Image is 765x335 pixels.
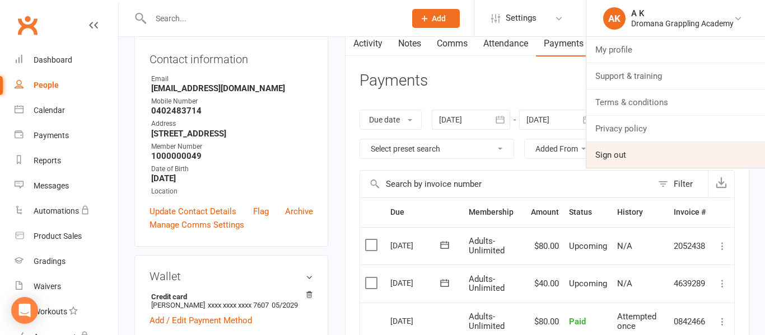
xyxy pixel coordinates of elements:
span: 05/2029 [272,301,298,309]
div: Mobile Number [151,96,313,107]
h3: Wallet [150,270,313,282]
div: Calendar [34,106,65,115]
a: Waivers [15,274,118,299]
a: Dashboard [15,48,118,73]
div: Member Number [151,141,313,152]
a: Privacy policy [586,116,765,141]
div: A K [631,8,734,18]
strong: 0402483714 [151,106,313,116]
th: Due [385,198,464,227]
div: Date of Birth [151,164,313,174]
div: Reports [34,156,61,165]
div: Email [151,74,313,84]
span: Settings [506,6,537,31]
a: Activity [346,31,390,56]
a: Gradings [15,249,118,274]
strong: 1000000049 [151,151,313,161]
span: Add [432,14,446,23]
a: Update Contact Details [150,205,236,218]
div: Filter [674,177,693,191]
span: N/A [617,279,632,289]
a: Sign out [586,142,765,168]
div: Product Sales [34,232,82,240]
div: Payments [34,131,69,140]
span: Adults- Unlimited [469,236,505,256]
td: $80.00 [526,227,564,265]
input: Search... [147,11,398,26]
span: xxxx xxxx xxxx 7607 [208,301,269,309]
strong: Credit card [151,292,307,301]
div: Waivers [34,282,61,291]
strong: [EMAIL_ADDRESS][DOMAIN_NAME] [151,83,313,93]
a: Reports [15,148,118,173]
a: My profile [586,37,765,63]
a: Attendance [475,31,536,56]
div: Open Intercom Messenger [11,297,38,324]
div: [DATE] [390,312,442,329]
a: Notes [390,31,429,56]
div: Address [151,119,313,129]
a: Payments [15,123,118,148]
a: Flag [253,205,269,218]
a: Archive [285,205,313,218]
a: Add / Edit Payment Method [150,314,252,327]
a: Product Sales [15,224,118,249]
a: Automations [15,199,118,224]
div: Location [151,186,313,197]
div: Automations [34,206,79,215]
a: Comms [429,31,475,56]
td: 4639289 [669,265,711,303]
button: Filter [652,171,708,197]
strong: [STREET_ADDRESS] [151,129,313,139]
th: Amount [526,198,564,227]
a: Manage Comms Settings [150,218,244,232]
span: Paid [569,317,586,327]
span: Adults- Unlimited [469,274,505,294]
span: Upcoming [569,241,607,251]
div: AK [603,7,626,30]
span: Attempted once [617,312,656,331]
span: N/A [617,241,632,251]
span: Adults- Unlimited [469,312,505,331]
a: People [15,73,118,98]
a: Payments [536,31,591,56]
th: History [612,198,669,227]
div: People [34,81,59,89]
a: Workouts [15,299,118,324]
input: Search by invoice number [360,171,652,197]
a: Clubworx [13,11,41,39]
th: Invoice # [669,198,711,227]
button: Due date [360,110,422,130]
button: Add [412,9,460,28]
h3: Contact information [150,49,313,65]
div: Messages [34,181,69,190]
button: Added From [524,139,598,159]
th: Status [564,198,612,227]
span: Upcoming [569,279,607,289]
h3: Payments [360,72,428,89]
div: Dromana Grappling Academy [631,18,734,29]
div: Gradings [34,257,66,266]
strong: [DATE] [151,173,313,183]
a: Support & training [586,63,765,89]
a: Terms & conditions [586,89,765,115]
a: Calendar [15,98,118,123]
a: Messages [15,173,118,199]
div: Workouts [34,307,67,316]
div: Dashboard [34,55,72,64]
th: Membership [464,198,526,227]
div: [DATE] [390,237,442,254]
div: [DATE] [390,274,442,291]
td: $40.00 [526,265,564,303]
td: 2052438 [669,227,711,265]
li: [PERSON_NAME] [150,291,313,311]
